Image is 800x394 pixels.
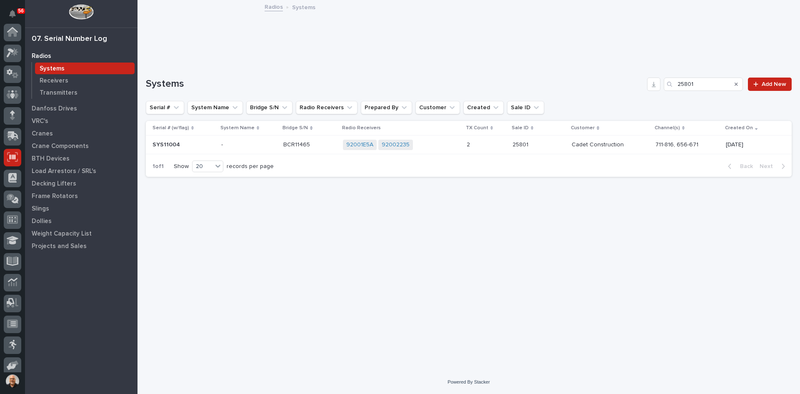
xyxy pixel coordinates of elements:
[726,141,778,148] p: [DATE]
[447,379,490,384] a: Powered By Stacker
[152,140,182,148] p: SYS11004
[467,140,472,148] p: 2
[762,81,786,87] span: Add New
[25,50,137,62] a: Radios
[192,162,212,171] div: 20
[292,2,315,11] p: Systems
[25,102,137,115] a: Danfoss Drives
[25,115,137,127] a: VRC's
[25,140,137,152] a: Crane Components
[32,168,96,175] p: Load Arrestors / SRL's
[655,123,680,133] p: Channel(s)
[361,101,412,114] button: Prepared By
[32,118,48,125] p: VRC's
[296,101,357,114] button: Radio Receivers
[512,140,530,148] p: 25801
[571,123,595,133] p: Customer
[25,240,137,252] a: Projects and Sales
[32,218,52,225] p: Dollies
[174,163,189,170] p: Show
[25,152,137,165] a: BTH Devices
[760,163,778,170] span: Next
[32,53,51,60] p: Radios
[463,101,504,114] button: Created
[25,127,137,140] a: Cranes
[32,205,49,213] p: Slings
[32,75,137,86] a: Receivers
[572,141,649,148] p: Cadet Construction
[664,78,743,91] input: Search
[152,123,189,133] p: Serial # (w/flag)
[756,163,792,170] button: Next
[40,77,68,85] p: Receivers
[748,78,792,91] a: Add New
[512,123,529,133] p: Sale ID
[146,101,184,114] button: Serial #
[18,8,24,14] p: 56
[382,141,410,148] a: 92002235
[32,243,87,250] p: Projects and Sales
[146,156,170,177] p: 1 of 1
[735,163,753,170] span: Back
[69,4,93,20] img: Workspace Logo
[32,130,53,138] p: Cranes
[227,163,274,170] p: records per page
[32,143,89,150] p: Crane Components
[146,136,792,154] tr: SYS11004SYS11004 -BCR11465BCR11465 92001E5A 92002235 22 2580125801 Cadet Construction711-816, 656...
[25,202,137,215] a: Slings
[220,123,255,133] p: System Name
[283,140,312,148] p: BCR11465
[282,123,308,133] p: Bridge S/N
[146,78,644,90] h1: Systems
[25,190,137,202] a: Frame Rotators
[32,87,137,98] a: Transmitters
[32,230,92,238] p: Weight Capacity List
[342,123,381,133] p: Radio Receivers
[25,227,137,240] a: Weight Capacity List
[415,101,460,114] button: Customer
[655,141,719,148] p: 711-816, 656-671
[346,141,373,148] a: 92001E5A
[221,141,277,148] p: -
[4,372,21,390] button: users-avatar
[32,35,107,44] div: 07. Serial Number Log
[265,2,283,11] a: Radios
[721,163,756,170] button: Back
[466,123,488,133] p: TX Count
[40,89,77,97] p: Transmitters
[40,65,65,73] p: Systems
[187,101,243,114] button: System Name
[32,105,77,113] p: Danfoss Drives
[10,10,21,23] div: Notifications56
[25,215,137,227] a: Dollies
[32,193,78,200] p: Frame Rotators
[507,101,544,114] button: Sale ID
[32,180,76,188] p: Decking Lifters
[246,101,292,114] button: Bridge S/N
[25,177,137,190] a: Decking Lifters
[4,5,21,23] button: Notifications
[25,165,137,177] a: Load Arrestors / SRL's
[32,155,70,163] p: BTH Devices
[32,63,137,74] a: Systems
[725,123,753,133] p: Created On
